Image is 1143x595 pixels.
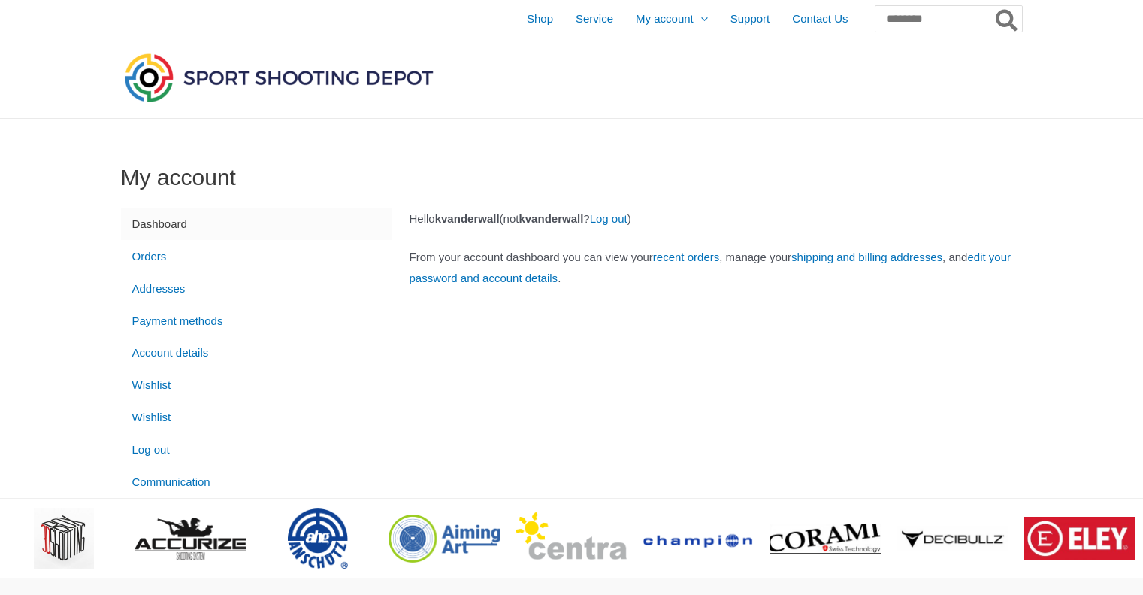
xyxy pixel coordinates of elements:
a: Wishlist [121,402,392,434]
a: Orders [121,240,392,272]
a: recent orders [653,250,719,263]
strong: kvanderwall [435,212,500,225]
nav: Account pages [121,208,392,499]
a: Communication [121,466,392,498]
img: brand logo [1024,517,1135,560]
img: Sport Shooting Depot [121,50,437,105]
strong: kvanderwall [519,212,583,225]
a: shipping and billing addresses [791,250,942,263]
a: Payment methods [121,305,392,337]
a: Wishlist [121,369,392,402]
a: Log out [121,433,392,466]
h1: My account [121,164,1023,191]
a: Log out [590,212,627,225]
a: Account details [121,337,392,369]
a: Dashboard [121,208,392,241]
p: Hello (not ? ) [410,208,1023,229]
p: From your account dashboard you can view your , manage your , and . [410,247,1023,289]
button: Search [993,6,1022,32]
a: Addresses [121,272,392,305]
